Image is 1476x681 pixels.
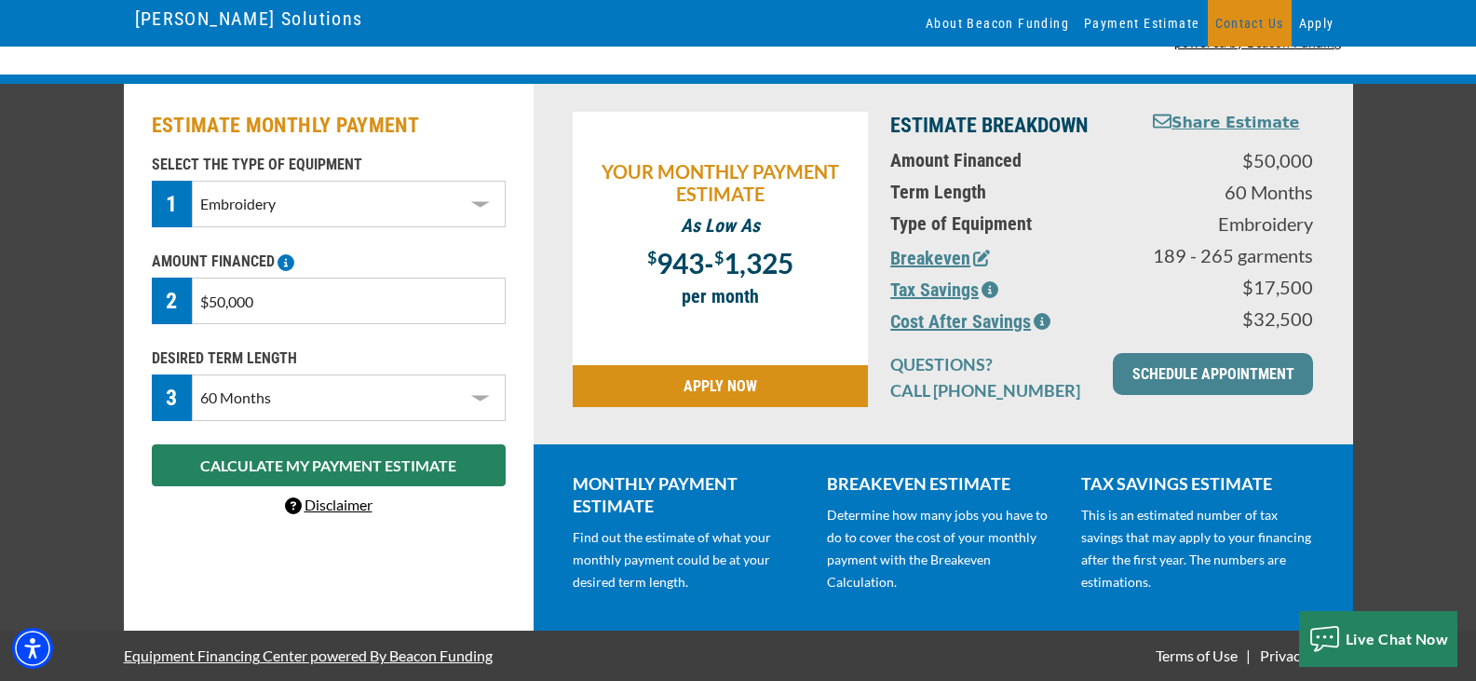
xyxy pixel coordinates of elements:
a: SCHEDULE APPOINTMENT [1113,353,1313,395]
p: Determine how many jobs you have to do to cover the cost of your monthly payment with the Breakev... [827,504,1059,593]
p: 189 - 265 garments [1150,244,1313,266]
p: AMOUNT FINANCED [152,251,506,273]
p: MONTHLY PAYMENT ESTIMATE [573,472,805,517]
a: Disclaimer [285,496,372,513]
p: 60 Months [1150,181,1313,203]
p: As Low As [582,214,860,237]
p: Type of Equipment [890,212,1128,235]
h2: ESTIMATE MONTHLY PAYMENT [152,112,506,140]
p: - [582,246,860,276]
button: Share Estimate [1153,112,1300,135]
a: Equipment Financing Center powered By Beacon Funding - open in a new tab [124,633,493,678]
p: BREAKEVEN ESTIMATE [827,472,1059,495]
a: Terms of Use - open in a new tab [1152,647,1241,664]
p: $50,000 [1150,149,1313,171]
span: $ [647,247,657,267]
span: | [1246,647,1251,664]
button: Tax Savings [890,276,998,304]
div: 2 [152,278,193,324]
p: ESTIMATE BREAKDOWN [890,112,1128,140]
p: This is an estimated number of tax savings that may apply to your financing after the first year.... [1081,504,1313,593]
p: DESIRED TERM LENGTH [152,347,506,370]
div: Accessibility Menu [12,628,53,669]
p: TAX SAVINGS ESTIMATE [1081,472,1313,495]
p: Term Length [890,181,1128,203]
p: QUESTIONS? [890,353,1090,375]
p: SELECT THE TYPE OF EQUIPMENT [152,154,506,176]
span: Live Chat Now [1346,630,1449,647]
p: Amount Financed [890,149,1128,171]
p: $17,500 [1150,276,1313,298]
p: Embroidery [1150,212,1313,235]
button: CALCULATE MY PAYMENT ESTIMATE [152,444,506,486]
p: CALL [PHONE_NUMBER] [890,379,1090,402]
span: 1,325 [724,246,793,279]
div: 3 [152,375,193,421]
div: 1 [152,181,193,227]
p: Find out the estimate of what your monthly payment could be at your desired term length. [573,526,805,593]
button: Cost After Savings [890,307,1050,335]
p: YOUR MONTHLY PAYMENT ESTIMATE [582,160,860,205]
a: [PERSON_NAME] Solutions [135,3,363,34]
button: Live Chat Now [1299,611,1458,667]
input: $ [192,278,505,324]
button: Breakeven [890,244,990,272]
p: $32,500 [1150,307,1313,330]
a: Privacy Policy - open in a new tab [1256,647,1353,664]
p: per month [582,285,860,307]
span: 943 [657,246,704,279]
a: APPLY NOW [573,365,869,407]
span: $ [714,247,724,267]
